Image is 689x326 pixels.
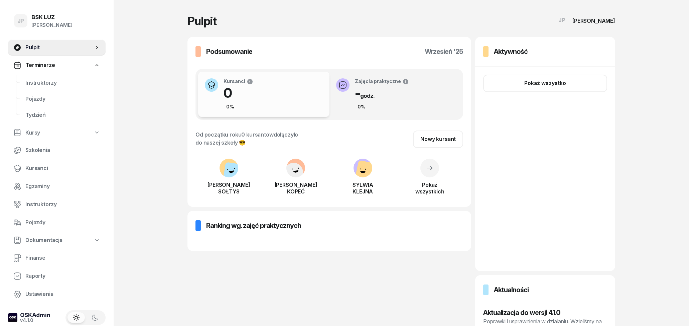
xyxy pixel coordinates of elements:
[355,78,409,85] div: Zajęcia praktyczne
[8,233,106,248] a: Dokumentacja
[25,164,100,173] span: Kursanci
[8,58,106,73] a: Terminarze
[25,182,100,191] span: Egzaminy
[25,236,62,245] span: Dokumentacja
[524,79,566,88] div: Pokaż wszystko
[483,307,607,318] h3: Aktualizacja do wersji 4.1.0
[413,131,463,148] a: Nowy kursant
[355,103,368,111] div: 0%
[329,72,461,117] button: Zajęcia praktyczne-godz.0%
[25,272,100,280] span: Raporty
[572,18,615,23] div: [PERSON_NAME]
[20,91,106,107] a: Pojazdy
[396,181,463,195] div: Pokaż wszystkich
[8,39,106,56] a: Pulpit
[25,146,100,155] span: Szkolenia
[25,95,100,103] span: Pojazdy
[20,75,106,91] a: Instruktorzy
[206,220,301,231] h3: Ranking wg. zajęć praktycznych
[558,17,565,23] span: JP
[262,172,329,195] a: [PERSON_NAME]KOPEĆ
[198,72,329,117] button: Kursanci00%
[224,78,253,85] div: Kursanci
[25,254,100,262] span: Finanse
[206,46,252,57] h3: Podsumowanie
[355,85,409,101] h1: -
[187,15,217,27] h1: Pulpit
[8,160,106,176] a: Kursanci
[224,103,237,111] div: 0%
[494,284,529,295] h3: Aktualności
[420,135,456,144] div: Nowy kursant
[31,21,73,29] div: [PERSON_NAME]
[25,218,100,227] span: Pojazdy
[8,286,106,302] a: Ustawienia
[329,172,396,195] a: SYLWIAKLEJNA
[396,167,463,195] a: Pokażwszystkich
[425,46,463,57] h3: wrzesień '25
[8,250,106,266] a: Finanse
[475,37,615,271] a: AktywnośćPokaż wszystko
[360,92,375,99] small: godz.
[494,46,528,57] h3: Aktywność
[8,178,106,194] a: Egzaminy
[17,18,24,24] span: JP
[8,313,17,322] img: logo-xs-dark@2x.png
[224,85,253,101] h1: 0
[25,290,100,299] span: Ustawienia
[25,43,94,52] span: Pulpit
[25,129,40,137] span: Kursy
[20,107,106,123] a: Tydzień
[25,111,100,119] span: Tydzień
[8,125,106,141] a: Kursy
[195,181,262,195] div: [PERSON_NAME] SOŁTYS
[8,215,106,231] a: Pojazdy
[25,79,100,87] span: Instruktorzy
[31,14,73,20] div: BSK LUZ
[8,142,106,158] a: Szkolenia
[262,181,329,195] div: [PERSON_NAME] KOPEĆ
[241,131,273,138] span: 0 kursantów
[8,268,106,284] a: Raporty
[8,196,106,213] a: Instruktorzy
[20,318,50,323] div: v4.1.0
[25,200,100,209] span: Instruktorzy
[329,181,396,195] div: SYLWIA KLEJNA
[20,312,50,318] div: OSKAdmin
[25,61,55,70] span: Terminarze
[195,172,262,195] a: [PERSON_NAME]SOŁTYS
[195,131,298,147] div: Od początku roku dołączyło do naszej szkoły 😎
[483,75,607,92] button: Pokaż wszystko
